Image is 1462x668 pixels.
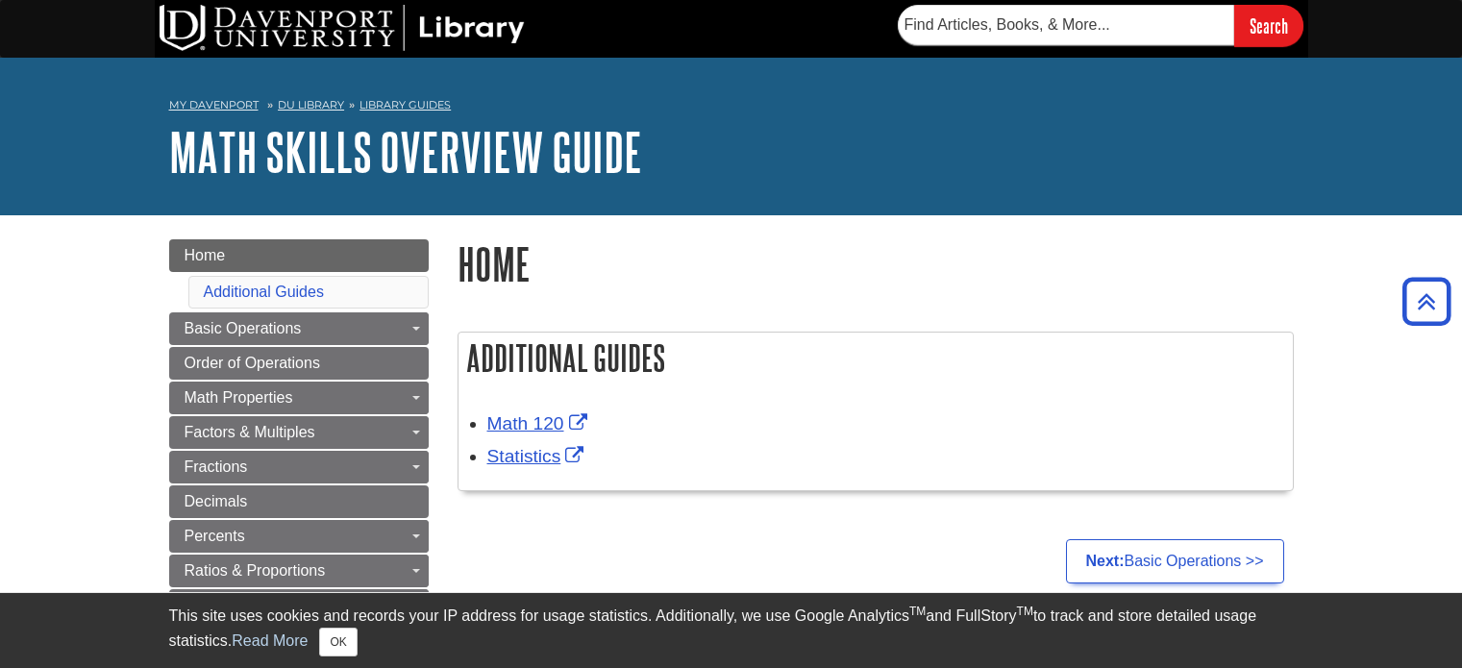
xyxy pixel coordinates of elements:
[1017,605,1033,618] sup: TM
[458,239,1294,288] h1: Home
[169,555,429,587] a: Ratios & Proportions
[185,562,326,579] span: Ratios & Proportions
[1396,288,1457,314] a: Back to Top
[185,458,248,475] span: Fractions
[232,632,308,649] a: Read More
[458,333,1293,383] h2: Additional Guides
[898,5,1303,46] form: Searches DU Library's articles, books, and more
[169,589,429,622] a: Exponents
[319,628,357,656] button: Close
[169,122,642,182] a: Math Skills Overview Guide
[1234,5,1303,46] input: Search
[185,389,293,406] span: Math Properties
[169,239,429,272] a: Home
[169,451,429,483] a: Fractions
[169,416,429,449] a: Factors & Multiples
[1086,553,1125,569] strong: Next:
[487,413,592,433] a: Link opens in new window
[898,5,1234,45] input: Find Articles, Books, & More...
[169,312,429,345] a: Basic Operations
[169,97,259,113] a: My Davenport
[169,520,429,553] a: Percents
[185,320,302,336] span: Basic Operations
[185,247,226,263] span: Home
[169,92,1294,123] nav: breadcrumb
[909,605,926,618] sup: TM
[185,528,245,544] span: Percents
[185,493,248,509] span: Decimals
[185,355,320,371] span: Order of Operations
[169,347,429,380] a: Order of Operations
[487,446,589,466] a: Link opens in new window
[185,424,315,440] span: Factors & Multiples
[359,98,451,111] a: Library Guides
[169,485,429,518] a: Decimals
[169,605,1294,656] div: This site uses cookies and records your IP address for usage statistics. Additionally, we use Goo...
[1066,539,1284,583] a: Next:Basic Operations >>
[204,284,324,300] a: Additional Guides
[160,5,525,51] img: DU Library
[278,98,344,111] a: DU Library
[169,382,429,414] a: Math Properties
